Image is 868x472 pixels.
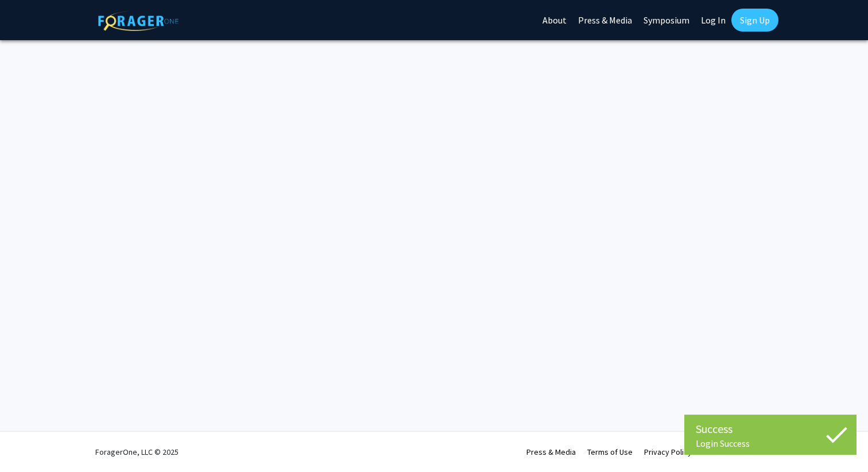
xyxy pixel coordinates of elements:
[98,11,179,31] img: ForagerOne Logo
[696,438,845,449] div: Login Success
[731,9,778,32] a: Sign Up
[587,447,633,457] a: Terms of Use
[526,447,576,457] a: Press & Media
[696,420,845,438] div: Success
[644,447,692,457] a: Privacy Policy
[95,432,179,472] div: ForagerOne, LLC © 2025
